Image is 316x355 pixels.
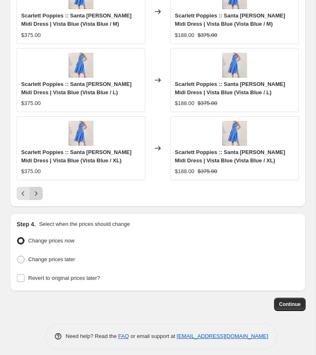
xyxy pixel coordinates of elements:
[175,31,194,39] div: $188.00
[21,99,41,108] div: $375.00
[175,99,194,108] div: $188.00
[66,333,118,339] span: Need help? Read the
[39,220,130,228] p: Select when the prices should change
[198,167,217,176] strike: $375.00
[21,149,132,164] span: Scarlett Poppies :: Santa [PERSON_NAME] Midi Dress | Vista Blue (Vista Blue / XL)
[279,301,301,308] span: Continue
[21,81,132,95] span: Scarlett Poppies :: Santa [PERSON_NAME] Midi Dress | Vista Blue (Vista Blue / L)
[274,298,306,311] button: Continue
[222,53,247,78] img: SANTA-CRUZ-MIDI-VISTA-BLUE_2_3000x_137a780e-0596-4050-9adb-bcec07f06c13_80x.webp
[118,333,129,339] a: FAQ
[29,187,43,200] button: Next
[222,121,247,146] img: SANTA-CRUZ-MIDI-VISTA-BLUE_2_3000x_137a780e-0596-4050-9adb-bcec07f06c13_80x.webp
[175,81,285,95] span: Scarlett Poppies :: Santa [PERSON_NAME] Midi Dress | Vista Blue (Vista Blue / L)
[28,256,75,262] span: Change prices later
[17,220,36,228] h2: Step 4.
[198,99,217,108] strike: $375.00
[175,167,194,176] div: $188.00
[28,275,100,281] span: Revert to original prices later?
[17,187,43,200] nav: Pagination
[28,237,74,244] span: Change prices now
[69,121,93,146] img: SANTA-CRUZ-MIDI-VISTA-BLUE_2_3000x_137a780e-0596-4050-9adb-bcec07f06c13_80x.webp
[175,12,285,27] span: Scarlett Poppies :: Santa [PERSON_NAME] Midi Dress | Vista Blue (Vista Blue / M)
[17,187,30,200] button: Previous
[21,12,132,27] span: Scarlett Poppies :: Santa [PERSON_NAME] Midi Dress | Vista Blue (Vista Blue / M)
[198,31,217,39] strike: $375.00
[175,149,285,164] span: Scarlett Poppies :: Santa [PERSON_NAME] Midi Dress | Vista Blue (Vista Blue / XL)
[21,167,41,176] div: $375.00
[21,31,41,39] div: $375.00
[69,53,93,78] img: SANTA-CRUZ-MIDI-VISTA-BLUE_2_3000x_137a780e-0596-4050-9adb-bcec07f06c13_80x.webp
[129,333,177,339] span: or email support at
[177,333,268,339] a: [EMAIL_ADDRESS][DOMAIN_NAME]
